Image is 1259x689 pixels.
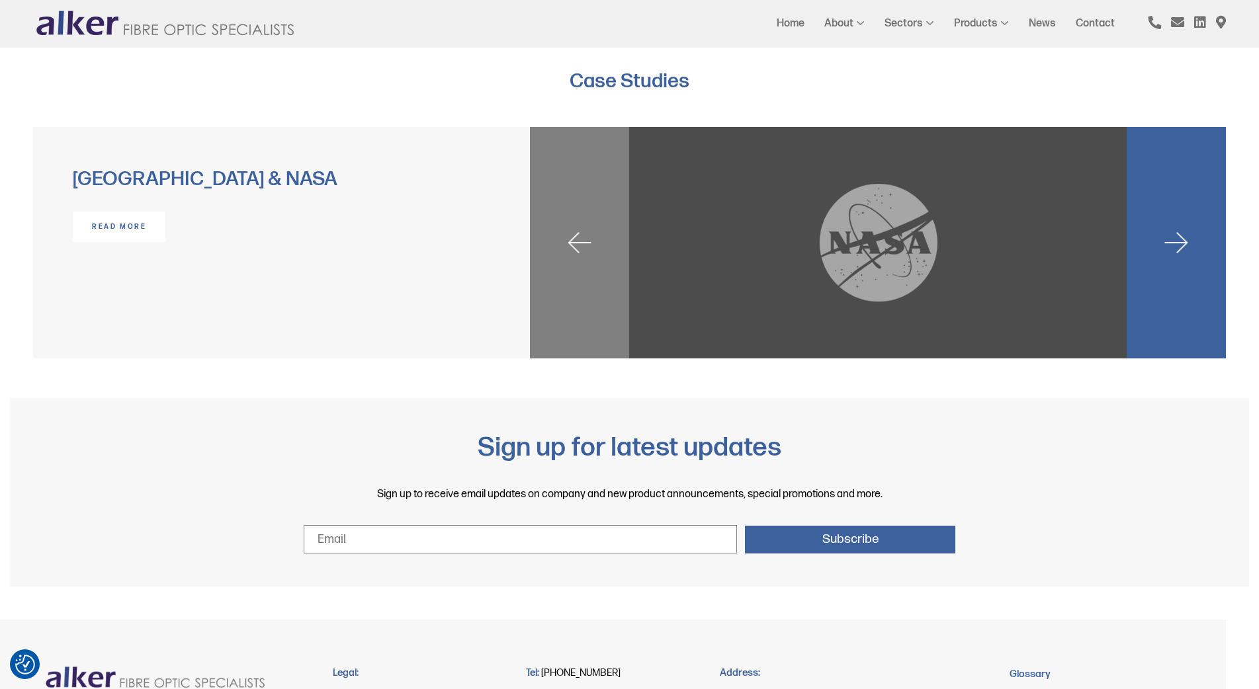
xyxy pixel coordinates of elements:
[954,17,998,30] a: Products
[824,17,853,30] a: About
[33,69,1226,94] h3: Case Studies
[73,167,417,192] h3: [GEOGRAPHIC_DATA] & NASA
[1029,17,1056,30] a: News
[1076,17,1115,30] a: Contact
[10,464,1249,525] p: Sign up to receive email updates on company and new product announcements, special promotions and...
[15,655,35,674] button: Consent Preferences
[1164,232,1188,253] img: right-arrow.png
[73,212,165,242] a: read more
[304,525,738,553] input: Email
[10,431,1249,464] h2: Sign up for latest updates
[720,667,760,678] span: Address:
[333,667,359,678] span: Legal:
[541,667,621,678] a: [PHONE_NUMBER]
[745,526,955,553] input: Subscribe
[33,10,298,38] img: logo.png
[568,232,591,253] img: left-arrow.png
[1010,669,1051,680] a: Glossary
[15,655,35,674] img: Revisit consent button
[885,17,923,30] a: Sectors
[526,667,539,678] span: Tel:
[777,17,804,30] a: Home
